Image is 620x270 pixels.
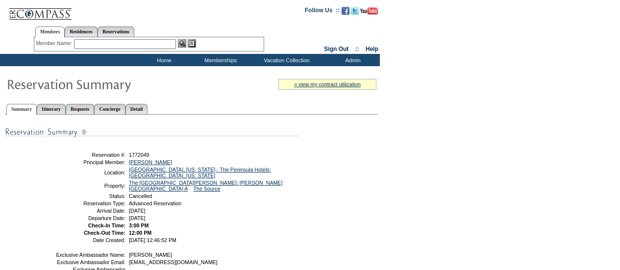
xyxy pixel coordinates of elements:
a: Subscribe to our YouTube Channel [360,10,378,16]
a: Follow us on Twitter [351,10,359,16]
img: View [178,39,186,48]
a: [GEOGRAPHIC_DATA], [US_STATE] - The Peninsula Hotels: [GEOGRAPHIC_DATA], [US_STATE] [129,167,271,178]
td: Reservation Type: [55,200,125,206]
span: 3:00 PM [129,222,149,228]
td: Departure Date: [55,215,125,221]
a: [PERSON_NAME] [129,159,172,165]
img: Reservaton Summary [6,74,202,94]
a: Become our fan on Facebook [342,10,349,16]
td: Exclusive Ambassador Name: [55,252,125,258]
img: Become our fan on Facebook [342,7,349,15]
img: subTtlResSummary.gif [5,126,299,138]
img: Follow us on Twitter [351,7,359,15]
span: 12:00 PM [129,230,151,236]
a: Summary [6,104,37,115]
td: Location: [55,167,125,178]
a: Itinerary [37,104,66,114]
span: [DATE] [129,208,146,214]
td: Admin [323,54,380,66]
td: Home [135,54,191,66]
strong: Check-In Time: [88,222,125,228]
td: Memberships [191,54,248,66]
td: Exclusive Ambassador Email: [55,259,125,265]
span: [EMAIL_ADDRESS][DOMAIN_NAME] [129,259,218,265]
td: Arrival Date: [55,208,125,214]
a: Help [366,46,378,52]
strong: Check-Out Time: [84,230,125,236]
img: Reservations [188,39,196,48]
span: 1772049 [129,152,149,158]
td: Principal Member: [55,159,125,165]
span: [PERSON_NAME] [129,252,172,258]
span: :: [355,46,359,52]
div: Member Name: [36,39,74,48]
a: Detail [125,104,148,114]
td: Date Created: [55,237,125,243]
a: Sign Out [324,46,348,52]
span: [DATE] [129,215,146,221]
span: [DATE] 12:46:52 PM [129,237,176,243]
a: » view my contract utilization [294,81,361,87]
a: Reservations [98,26,134,37]
td: Property: [55,180,125,192]
span: Cancelled [129,193,152,199]
a: Requests [66,104,94,114]
td: Vacation Collection [248,54,323,66]
a: Residences [65,26,98,37]
td: Reservation #: [55,152,125,158]
img: Subscribe to our YouTube Channel [360,7,378,15]
td: Follow Us :: [305,6,340,18]
a: The [GEOGRAPHIC_DATA][PERSON_NAME]: [PERSON_NAME][GEOGRAPHIC_DATA] A [129,180,282,192]
span: Advanced Reservation [129,200,181,206]
a: The Source [193,186,220,192]
td: Status: [55,193,125,199]
a: Members [35,26,65,37]
a: Concierge [94,104,125,114]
